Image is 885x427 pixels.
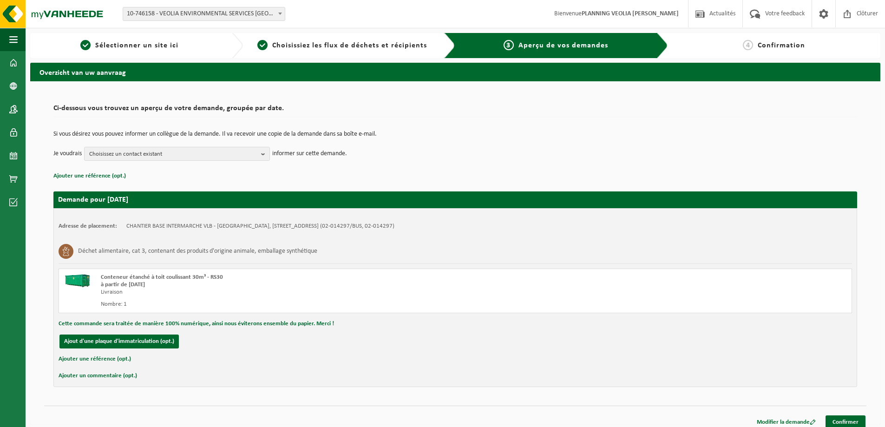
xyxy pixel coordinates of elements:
span: Sélectionner un site ici [95,42,178,49]
h2: Ci-dessous vous trouvez un aperçu de votre demande, groupée par date. [53,105,857,117]
button: Ajouter une référence (opt.) [59,353,131,365]
img: HK-RS-30-GN-00.png [64,274,92,288]
p: informer sur cette demande. [272,147,347,161]
span: 1 [80,40,91,50]
a: 1Sélectionner un site ici [35,40,224,51]
span: 4 [743,40,753,50]
h3: Déchet alimentaire, cat 3, contenant des produits d'origine animale, emballage synthétique [78,244,317,259]
span: 10-746158 - VEOLIA ENVIRONMENTAL SERVICES WALLONIE - GRÂCE-HOLLOGNE [123,7,285,21]
span: Choisissez un contact existant [89,147,257,161]
strong: à partir de [DATE] [101,282,145,288]
span: 3 [504,40,514,50]
button: Ajouter une référence (opt.) [53,170,126,182]
button: Ajouter un commentaire (opt.) [59,370,137,382]
span: Confirmation [758,42,805,49]
span: 10-746158 - VEOLIA ENVIRONMENTAL SERVICES WALLONIE - GRÂCE-HOLLOGNE [123,7,285,20]
p: Si vous désirez vous pouvez informer un collègue de la demande. Il va recevoir une copie de la de... [53,131,857,138]
span: 2 [257,40,268,50]
a: 2Choisissiez les flux de déchets et récipients [248,40,437,51]
strong: Demande pour [DATE] [58,196,128,204]
h2: Overzicht van uw aanvraag [30,63,880,81]
button: Ajout d'une plaque d'immatriculation (opt.) [59,335,179,348]
span: Aperçu de vos demandes [518,42,608,49]
span: Choisissiez les flux de déchets et récipients [272,42,427,49]
div: Nombre: 1 [101,301,492,308]
span: Conteneur étanché à toit coulissant 30m³ - RS30 [101,274,223,280]
div: Livraison [101,289,492,296]
p: Je voudrais [53,147,82,161]
strong: Adresse de placement: [59,223,117,229]
strong: PLANNING VEOLIA [PERSON_NAME] [582,10,679,17]
button: Choisissez un contact existant [84,147,270,161]
button: Cette commande sera traitée de manière 100% numérique, ainsi nous éviterons ensemble du papier. M... [59,318,334,330]
td: CHANTIER BASE INTERMARCHE VLB - [GEOGRAPHIC_DATA], [STREET_ADDRESS] (02-014297/BUS, 02-014297) [126,223,394,230]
